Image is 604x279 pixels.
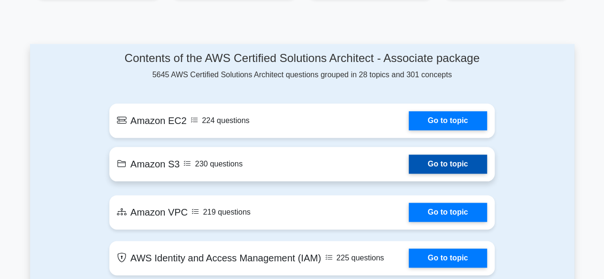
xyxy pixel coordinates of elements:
[109,52,495,81] div: 5645 AWS Certified Solutions Architect questions grouped in 28 topics and 301 concepts
[409,155,487,174] a: Go to topic
[409,203,487,222] a: Go to topic
[109,52,495,65] h4: Contents of the AWS Certified Solutions Architect - Associate package
[409,111,487,130] a: Go to topic
[409,248,487,268] a: Go to topic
